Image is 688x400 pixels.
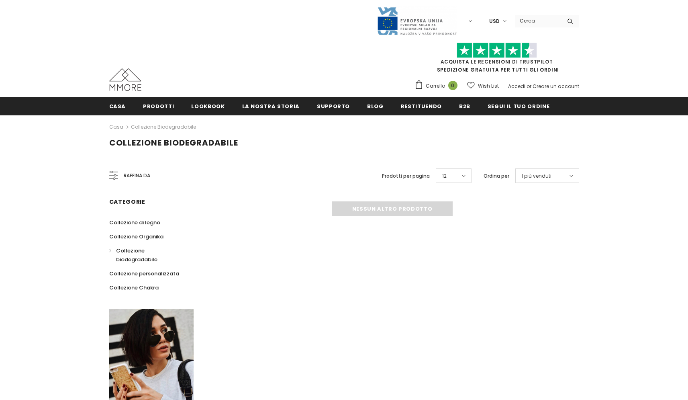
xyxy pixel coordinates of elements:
[426,82,445,90] span: Carrello
[401,97,442,115] a: Restituendo
[131,123,196,130] a: Collezione biodegradabile
[143,103,174,110] span: Prodotti
[533,83,579,90] a: Creare un account
[414,80,461,92] a: Carrello 0
[109,284,159,291] span: Collezione Chakra
[441,58,553,65] a: Acquista le recensioni di TrustPilot
[109,270,179,277] span: Collezione personalizzata
[191,103,225,110] span: Lookbook
[317,103,350,110] span: supporto
[448,81,457,90] span: 0
[317,97,350,115] a: supporto
[527,83,531,90] span: or
[116,247,157,263] span: Collezione biodegradabile
[109,267,179,281] a: Collezione personalizzata
[109,244,185,267] a: Collezione biodegradabile
[515,15,561,27] input: Search Site
[109,233,163,240] span: Collezione Organika
[367,97,384,115] a: Blog
[484,172,509,180] label: Ordina per
[377,6,457,36] img: Javni Razpis
[109,103,126,110] span: Casa
[109,215,160,230] a: Collezione di legno
[143,97,174,115] a: Prodotti
[109,281,159,295] a: Collezione Chakra
[109,198,145,206] span: Categorie
[414,46,579,73] span: SPEDIZIONE GRATUITA PER TUTTI GLI ORDINI
[467,79,499,93] a: Wish List
[242,103,300,110] span: La nostra storia
[508,83,525,90] a: Accedi
[401,103,442,110] span: Restituendo
[109,137,238,148] span: Collezione biodegradabile
[109,122,123,132] a: Casa
[242,97,300,115] a: La nostra storia
[109,97,126,115] a: Casa
[457,43,537,58] img: Fidati di Pilot Stars
[488,97,549,115] a: Segui il tuo ordine
[109,230,163,244] a: Collezione Organika
[442,172,447,180] span: 12
[367,103,384,110] span: Blog
[478,82,499,90] span: Wish List
[522,172,551,180] span: I più venduti
[489,17,500,25] span: USD
[124,171,150,180] span: Raffina da
[488,103,549,110] span: Segui il tuo ordine
[377,17,457,24] a: Javni Razpis
[191,97,225,115] a: Lookbook
[459,97,470,115] a: B2B
[382,172,430,180] label: Prodotti per pagina
[109,68,141,91] img: Casi MMORE
[459,103,470,110] span: B2B
[109,219,160,226] span: Collezione di legno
